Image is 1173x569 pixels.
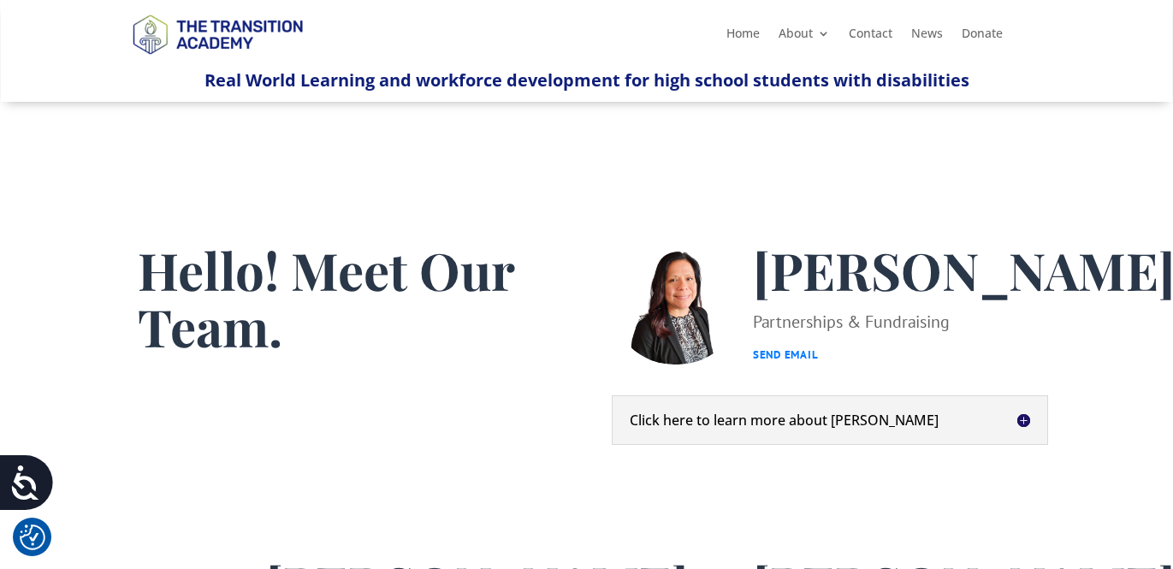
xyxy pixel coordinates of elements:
a: Donate [962,27,1003,46]
span: Real World Learning and workforce development for high school students with disabilities [204,68,969,92]
a: News [911,27,943,46]
a: Send Email [753,347,819,362]
a: Contact [849,27,892,46]
h5: Click here to learn more about [PERSON_NAME] [630,413,1030,427]
img: TTA Brand_TTA Primary Logo_Horizontal_Light BG [125,3,310,64]
img: Revisit consent button [20,525,45,550]
a: Logo-Noticias [125,51,310,68]
span: Partnerships & Fundraising [753,311,950,333]
button: Cookie Settings [20,525,45,550]
span: Hello! Meet Our Team. [138,235,514,360]
a: Home [726,27,760,46]
a: About [779,27,830,46]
